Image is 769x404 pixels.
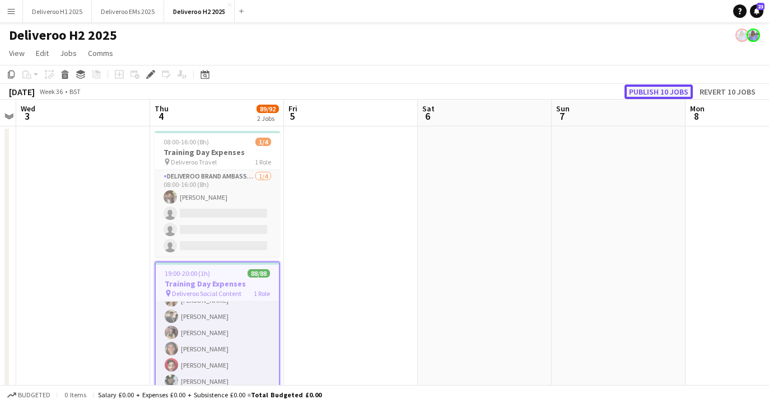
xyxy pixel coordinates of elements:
[6,389,52,401] button: Budgeted
[254,289,270,298] span: 1 Role
[155,104,169,114] span: Thu
[171,158,217,166] span: Deliveroo Travel
[37,87,65,96] span: Week 36
[257,105,279,113] span: 89/92
[9,27,117,44] h1: Deliveroo H2 2025
[556,104,570,114] span: Sun
[155,170,280,257] app-card-role: Deliveroo Brand Ambassador1/408:00-16:00 (8h)[PERSON_NAME]
[164,138,209,146] span: 08:00-16:00 (8h)
[98,391,321,399] div: Salary £0.00 + Expenses £0.00 + Subsistence £0.00 =
[9,86,35,97] div: [DATE]
[21,104,35,114] span: Wed
[747,29,760,42] app-user-avatar: Lucy Hillier
[69,87,81,96] div: BST
[750,4,763,18] a: 23
[155,131,280,257] app-job-card: 08:00-16:00 (8h)1/4Training Day Expenses Deliveroo Travel1 RoleDeliveroo Brand Ambassador1/408:00...
[165,269,210,278] span: 19:00-20:00 (1h)
[153,110,169,123] span: 4
[288,104,297,114] span: Fri
[690,104,705,114] span: Mon
[60,48,77,58] span: Jobs
[735,29,749,42] app-user-avatar: Lucy Hillier
[248,269,270,278] span: 88/88
[4,46,29,60] a: View
[422,104,435,114] span: Sat
[83,46,118,60] a: Comms
[255,158,271,166] span: 1 Role
[164,1,235,22] button: Deliveroo H2 2025
[287,110,297,123] span: 5
[88,48,113,58] span: Comms
[624,84,693,99] button: Publish 10 jobs
[421,110,435,123] span: 6
[695,84,760,99] button: Revert 10 jobs
[18,391,50,399] span: Budgeted
[36,48,49,58] span: Edit
[688,110,705,123] span: 8
[62,391,88,399] span: 0 items
[554,110,570,123] span: 7
[257,114,278,123] div: 2 Jobs
[255,138,271,146] span: 1/4
[19,110,35,123] span: 3
[9,48,25,58] span: View
[92,1,164,22] button: Deliveroo EMs 2025
[55,46,81,60] a: Jobs
[23,1,92,22] button: Deliveroo H1 2025
[172,289,241,298] span: Deliveroo Social Content
[155,147,280,157] h3: Training Day Expenses
[251,391,321,399] span: Total Budgeted £0.00
[31,46,53,60] a: Edit
[757,3,765,10] span: 23
[156,279,279,289] h3: Training Day Expenses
